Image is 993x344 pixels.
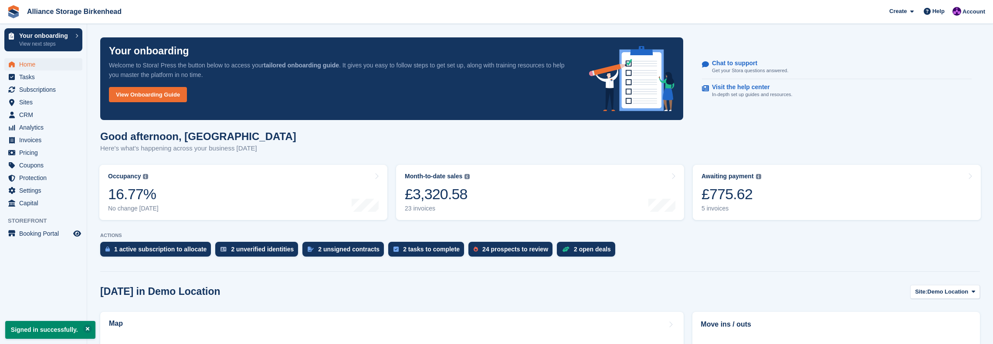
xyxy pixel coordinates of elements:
span: Sites [19,96,71,108]
span: Demo Location [927,287,968,296]
a: Visit the help center In-depth set up guides and resources. [702,79,972,103]
img: deal-1b604bf984904fb50ccaf53a9ad4b4a5d6e5aea283cecdc64d6e3604feb123c2.svg [562,246,569,252]
a: menu [4,197,82,209]
img: icon-info-grey-7440780725fd019a000dd9b08b2336e03edf1995a4989e88bcd33f0948082b44.svg [756,174,761,179]
div: Month-to-date sales [405,173,462,180]
span: Help [932,7,945,16]
a: menu [4,121,82,134]
p: Your onboarding [109,46,189,56]
button: Site: Demo Location [910,285,980,299]
a: menu [4,109,82,121]
div: 2 unsigned contracts [318,246,380,253]
div: 5 invoices [702,205,761,212]
p: Welcome to Stora! Press the button below to access your . It gives you easy to follow steps to ge... [109,60,575,80]
div: Occupancy [108,173,141,180]
div: £775.62 [702,185,761,203]
a: menu [4,227,82,240]
span: Subscriptions [19,83,71,96]
p: In-depth set up guides and resources. [712,91,793,98]
a: 24 prospects to review [468,242,557,261]
a: menu [4,83,82,96]
a: menu [4,58,82,70]
a: Your onboarding View next steps [4,28,82,51]
div: 24 prospects to review [482,246,548,253]
span: Protection [19,172,71,184]
a: 2 unsigned contracts [302,242,388,261]
a: menu [4,96,82,108]
a: 1 active subscription to allocate [100,242,215,261]
p: View next steps [19,40,71,48]
a: 2 open deals [557,242,620,261]
a: menu [4,159,82,171]
h2: Map [109,320,123,327]
img: verify_identity-adf6edd0f0f0b5bbfe63781bf79b02c33cf7c696d77639b501bdc392416b5a36.svg [220,247,227,252]
span: Invoices [19,134,71,146]
span: Tasks [19,71,71,83]
a: Month-to-date sales £3,320.58 23 invoices [396,165,684,220]
img: onboarding-info-6c161a55d2c0e0a8cae90662b2fe09162a5109e8cc188191df67fb4f79e88e88.svg [589,46,674,111]
p: ACTIONS [100,233,980,238]
span: Site: [915,287,927,296]
span: Coupons [19,159,71,171]
a: Chat to support Get your Stora questions answered. [702,55,972,79]
strong: tailored onboarding guide [264,62,339,69]
span: Booking Portal [19,227,71,240]
a: menu [4,184,82,197]
span: CRM [19,109,71,121]
span: Capital [19,197,71,209]
span: Create [889,7,907,16]
h2: [DATE] in Demo Location [100,286,220,297]
a: View Onboarding Guide [109,87,187,102]
a: Occupancy 16.77% No change [DATE] [99,165,387,220]
a: Alliance Storage Birkenhead [24,4,125,19]
a: menu [4,134,82,146]
a: menu [4,172,82,184]
img: active_subscription_to_allocate_icon-d502201f5373d7db506a760aba3b589e785aa758c864c3986d89f69b8ff3... [105,246,110,252]
div: 16.77% [108,185,159,203]
div: 2 open deals [574,246,611,253]
a: Preview store [72,228,82,239]
img: icon-info-grey-7440780725fd019a000dd9b08b2336e03edf1995a4989e88bcd33f0948082b44.svg [143,174,148,179]
a: menu [4,147,82,159]
h1: Good afternoon, [GEOGRAPHIC_DATA] [100,130,296,142]
div: No change [DATE] [108,205,159,212]
a: Awaiting payment £775.62 5 invoices [693,165,981,220]
img: Romilly Norton [952,7,961,16]
img: stora-icon-8386f47178a22dfd0bd8f6a31ec36ba5ce8667c1dd55bd0f319d3a0aa187defe.svg [7,5,20,18]
p: Signed in successfully. [5,321,95,339]
span: Analytics [19,121,71,134]
span: Settings [19,184,71,197]
p: Your onboarding [19,33,71,39]
a: 2 unverified identities [215,242,302,261]
a: menu [4,71,82,83]
span: Home [19,58,71,70]
span: Account [962,7,985,16]
div: 2 unverified identities [231,246,294,253]
div: 1 active subscription to allocate [114,246,207,253]
img: task-75834270c22a3079a89374b754ae025e5fb1db73e45f91037f5363f120a921f8.svg [393,247,399,252]
img: icon-info-grey-7440780725fd019a000dd9b08b2336e03edf1995a4989e88bcd33f0948082b44.svg [464,174,470,179]
span: Pricing [19,147,71,159]
h2: Move ins / outs [701,319,972,330]
div: £3,320.58 [405,185,470,203]
a: 2 tasks to complete [388,242,468,261]
p: Here's what's happening across your business [DATE] [100,144,296,154]
img: contract_signature_icon-13c848040528278c33f63329250d36e43548de30e8caae1d1a13099fd9432cc5.svg [308,247,314,252]
p: Visit the help center [712,83,786,91]
span: Storefront [8,217,87,225]
p: Get your Stora questions answered. [712,67,788,74]
p: Chat to support [712,60,781,67]
img: prospect-51fa495bee0391a8d652442698ab0144808aea92771e9ea1ae160a38d050c398.svg [474,247,478,252]
div: 2 tasks to complete [403,246,460,253]
div: Awaiting payment [702,173,754,180]
div: 23 invoices [405,205,470,212]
